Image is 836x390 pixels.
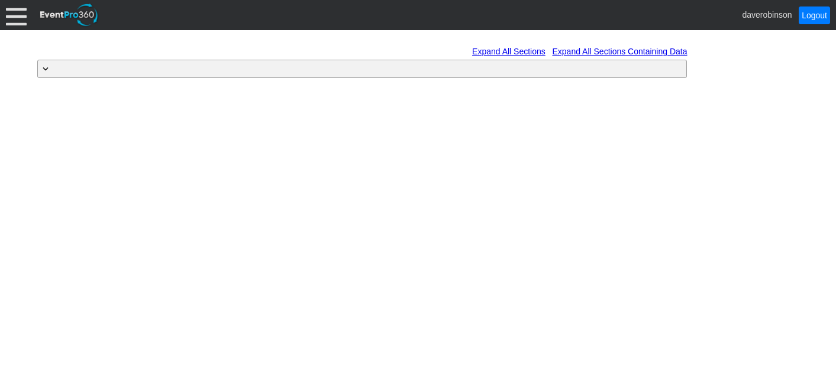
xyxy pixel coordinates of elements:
a: Expand All Sections Containing Data [552,47,687,56]
div: Menu: Click or 'Crtl+M' to toggle menu open/close [6,5,27,25]
span: daverobinson [742,9,792,19]
a: Logout [799,6,830,24]
a: Expand All Sections [472,47,546,56]
img: EventPro360 [38,2,100,28]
